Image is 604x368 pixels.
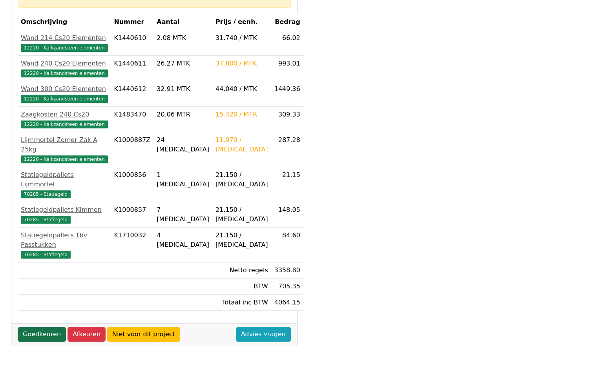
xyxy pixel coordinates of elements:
div: 2.08 MTK [157,33,209,43]
div: 24 [MEDICAL_DATA] [157,135,209,154]
th: Nummer [111,14,154,30]
div: 44.040 / MTK [215,84,268,94]
td: K1000857 [111,202,154,228]
td: 287.28 [271,132,303,167]
td: 993.01 [271,56,303,81]
a: Afkeuren [68,327,106,342]
td: 309.33 [271,107,303,132]
td: K1000887Z [111,132,154,167]
td: 84.60 [271,228,303,262]
span: 70285 - Statiegeld [21,190,71,198]
a: Niet voor dit project [107,327,180,342]
div: 21.150 / [MEDICAL_DATA] [215,170,268,189]
td: K1000856 [111,167,154,202]
a: Wand 240 Cs20 Elementen12220 - Kalkzandsteen elementen [21,59,108,78]
div: Wand 240 Cs20 Elementen [21,59,108,68]
div: Zaagkosten 240 Cs20 [21,110,108,119]
a: Statiegeldpallets Lijmmortel70285 - Statiegeld [21,170,108,199]
td: 705.35 [271,279,303,295]
th: Bedrag [271,14,303,30]
td: 21.15 [271,167,303,202]
div: Wand 300 Cs20 Elementen [21,84,108,94]
td: 4064.15 [271,295,303,311]
div: 11.970 / [MEDICAL_DATA] [215,135,268,154]
div: 21.150 / [MEDICAL_DATA] [215,205,268,224]
a: Wand 214 Cs20 Elementen12220 - Kalkzandsteen elementen [21,33,108,52]
td: K1440610 [111,30,154,56]
div: 32.91 MTK [157,84,209,94]
div: 37.800 / MTK [215,59,268,68]
div: Statiegeldpallets Lijmmortel [21,170,108,189]
td: K1710032 [111,228,154,262]
td: Netto regels [212,262,271,279]
td: K1440612 [111,81,154,107]
div: 20.06 MTR [157,110,209,119]
td: K1483470 [111,107,154,132]
span: 12220 - Kalkzandsteen elementen [21,155,108,163]
div: Lijmmortel Zomer Zak A 25kg [21,135,108,154]
div: 21.150 / [MEDICAL_DATA] [215,231,268,250]
td: BTW [212,279,271,295]
div: 31.740 / MTK [215,33,268,43]
a: Wand 300 Cs20 Elementen12220 - Kalkzandsteen elementen [21,84,108,103]
div: 26.27 MTK [157,59,209,68]
th: Omschrijving [18,14,111,30]
span: 12220 - Kalkzandsteen elementen [21,120,108,128]
a: Zaagkosten 240 Cs2012220 - Kalkzandsteen elementen [21,110,108,129]
div: 7 [MEDICAL_DATA] [157,205,209,224]
span: 12220 - Kalkzandsteen elementen [21,44,108,52]
span: 12220 - Kalkzandsteen elementen [21,69,108,77]
a: Lijmmortel Zomer Zak A 25kg12220 - Kalkzandsteen elementen [21,135,108,164]
a: Statiegeldpallets Kimmen70285 - Statiegeld [21,205,108,224]
div: Statiegeldpallets Tbv Passtukken [21,231,108,250]
span: 70285 - Statiegeld [21,216,71,224]
td: 1449.36 [271,81,303,107]
span: 70285 - Statiegeld [21,251,71,259]
div: 15.420 / MTR [215,110,268,119]
span: 12220 - Kalkzandsteen elementen [21,95,108,103]
th: Aantal [153,14,212,30]
td: 66.02 [271,30,303,56]
a: Advies vragen [236,327,291,342]
td: K1440611 [111,56,154,81]
div: 1 [MEDICAL_DATA] [157,170,209,189]
td: 148.05 [271,202,303,228]
a: Statiegeldpallets Tbv Passtukken70285 - Statiegeld [21,231,108,259]
th: Prijs / eenh. [212,14,271,30]
td: Totaal inc BTW [212,295,271,311]
div: Wand 214 Cs20 Elementen [21,33,108,43]
a: Goedkeuren [18,327,66,342]
div: Statiegeldpallets Kimmen [21,205,108,215]
div: 4 [MEDICAL_DATA] [157,231,209,250]
td: 3358.80 [271,262,303,279]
